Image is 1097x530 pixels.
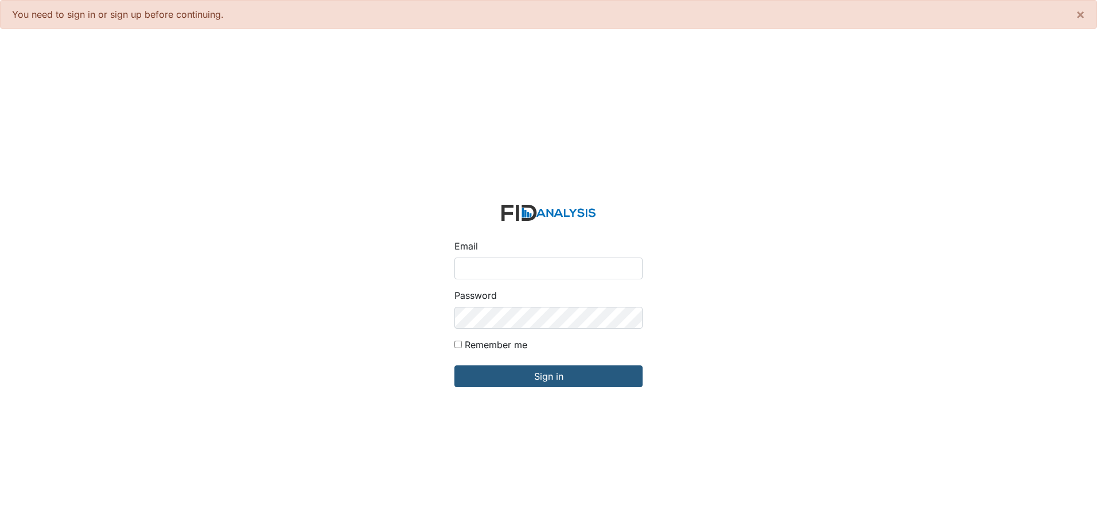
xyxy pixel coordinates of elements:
button: × [1064,1,1096,28]
input: Sign in [454,365,643,387]
span: × [1076,6,1085,22]
label: Password [454,289,497,302]
label: Email [454,239,478,253]
label: Remember me [465,338,527,352]
img: logo-2fc8c6e3336f68795322cb6e9a2b9007179b544421de10c17bdaae8622450297.svg [501,205,596,221]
